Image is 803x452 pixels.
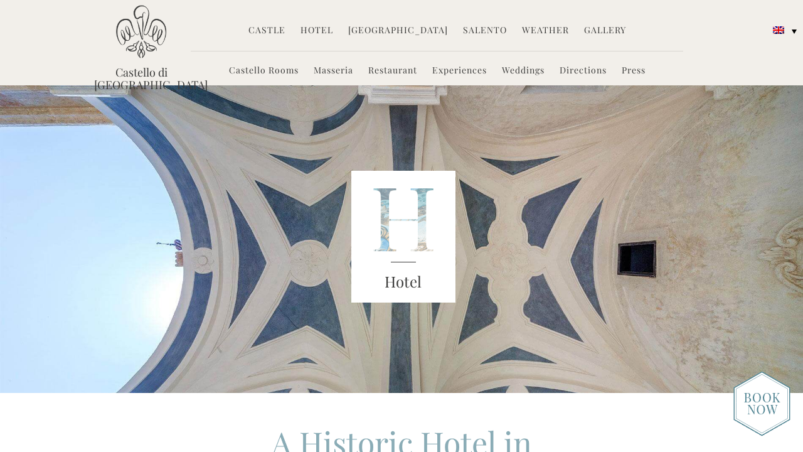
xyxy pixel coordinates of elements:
[314,64,353,78] a: Masseria
[248,24,285,38] a: Castle
[522,24,569,38] a: Weather
[773,26,784,34] img: English
[300,24,333,38] a: Hotel
[733,371,790,436] img: new-booknow.png
[351,171,455,303] img: castello_header_block.png
[94,66,188,91] a: Castello di [GEOGRAPHIC_DATA]
[229,64,299,78] a: Castello Rooms
[622,64,646,78] a: Press
[432,64,487,78] a: Experiences
[348,24,448,38] a: [GEOGRAPHIC_DATA]
[351,271,455,293] h3: Hotel
[584,24,626,38] a: Gallery
[463,24,507,38] a: Salento
[560,64,607,78] a: Directions
[116,5,166,58] img: Castello di Ugento
[368,64,417,78] a: Restaurant
[502,64,545,78] a: Weddings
